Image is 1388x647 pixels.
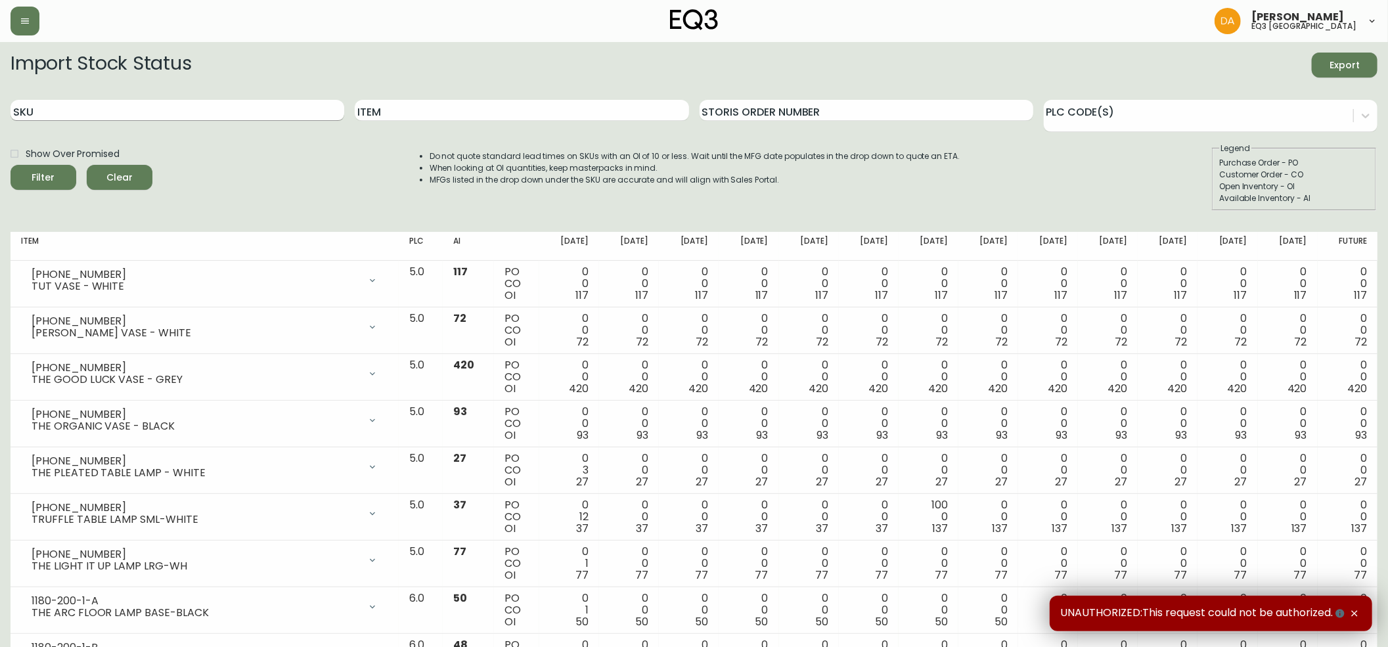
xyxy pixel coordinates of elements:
[1268,313,1307,348] div: 0 0
[453,451,466,466] span: 27
[849,313,888,348] div: 0 0
[1175,334,1188,349] span: 72
[809,381,828,396] span: 420
[816,521,828,536] span: 37
[399,447,443,494] td: 5.0
[1088,546,1127,581] div: 0 0
[1232,521,1247,536] span: 137
[1295,428,1307,443] span: 93
[1328,453,1367,488] div: 0 0
[1355,428,1367,443] span: 93
[868,381,888,396] span: 420
[729,546,768,581] div: 0 0
[1148,313,1187,348] div: 0 0
[1219,143,1251,154] legend: Legend
[1115,474,1127,489] span: 27
[969,453,1008,488] div: 0 0
[1175,568,1188,583] span: 77
[399,401,443,447] td: 5.0
[1354,568,1367,583] span: 77
[849,592,888,628] div: 0 0
[550,406,589,441] div: 0 0
[875,288,888,303] span: 117
[21,499,388,528] div: [PHONE_NUMBER]TRUFFLE TABLE LAMP SML-WHITE
[756,474,769,489] span: 27
[1114,288,1127,303] span: 117
[996,428,1008,443] span: 93
[1175,474,1188,489] span: 27
[1208,313,1247,348] div: 0 0
[1351,521,1367,536] span: 137
[988,381,1008,396] span: 420
[550,499,589,535] div: 0 12
[26,147,120,161] span: Show Over Promised
[1234,288,1247,303] span: 117
[453,404,467,419] span: 93
[1287,381,1307,396] span: 420
[1312,53,1377,78] button: Export
[876,334,888,349] span: 72
[958,232,1018,261] th: [DATE]
[1208,406,1247,441] div: 0 0
[550,546,589,581] div: 0 1
[1055,334,1067,349] span: 72
[504,334,516,349] span: OI
[756,521,769,536] span: 37
[32,409,359,420] div: [PHONE_NUMBER]
[453,497,466,512] span: 37
[610,313,648,348] div: 0 0
[32,374,359,386] div: THE GOOD LUCK VASE - GREY
[399,261,443,307] td: 5.0
[636,334,648,349] span: 72
[899,232,958,261] th: [DATE]
[816,334,828,349] span: 72
[928,381,948,396] span: 420
[443,232,494,261] th: AI
[1347,381,1367,396] span: 420
[629,381,648,396] span: 420
[637,428,648,443] span: 93
[32,420,359,432] div: THE ORGANIC VASE - BLACK
[430,174,960,186] li: MFGs listed in the drop down under the SKU are accurate and will align with Sales Portal.
[575,568,589,583] span: 77
[1088,406,1127,441] div: 0 0
[1219,181,1369,192] div: Open Inventory - OI
[32,548,359,560] div: [PHONE_NUMBER]
[755,288,769,303] span: 117
[550,592,589,628] div: 0 1
[849,406,888,441] div: 0 0
[32,269,359,280] div: [PHONE_NUMBER]
[969,313,1008,348] div: 0 0
[849,499,888,535] div: 0 0
[1176,428,1188,443] span: 93
[992,521,1008,536] span: 137
[1148,546,1187,581] div: 0 0
[669,266,708,301] div: 0 0
[995,568,1008,583] span: 77
[790,266,828,301] div: 0 0
[21,592,388,621] div: 1180-200-1-ATHE ARC FLOOR LAMP BASE-BLACK
[935,334,948,349] span: 72
[32,595,359,607] div: 1180-200-1-A
[1328,546,1367,581] div: 0 0
[1208,499,1247,535] div: 0 0
[729,406,768,441] div: 0 0
[1268,359,1307,395] div: 0 0
[1175,288,1188,303] span: 117
[749,381,769,396] span: 420
[1328,406,1367,441] div: 0 0
[1029,313,1067,348] div: 0 0
[504,288,516,303] span: OI
[849,359,888,395] div: 0 0
[453,311,466,326] span: 72
[636,521,648,536] span: 37
[1115,334,1127,349] span: 72
[815,568,828,583] span: 77
[1111,521,1127,536] span: 137
[756,334,769,349] span: 72
[815,288,828,303] span: 117
[635,288,648,303] span: 117
[1219,192,1369,204] div: Available Inventory - AI
[1055,474,1067,489] span: 27
[575,288,589,303] span: 117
